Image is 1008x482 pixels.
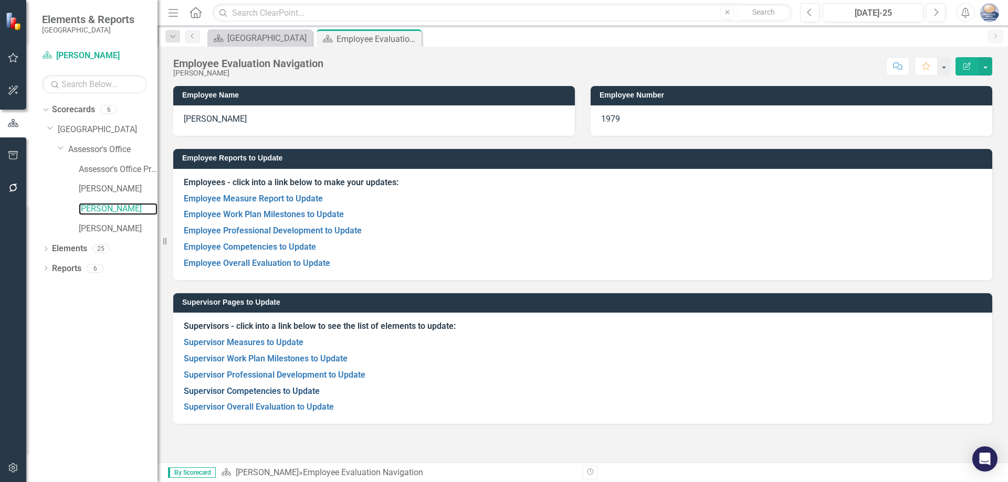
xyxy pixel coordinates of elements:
a: Employee Competencies to Update [184,242,316,252]
input: Search ClearPoint... [213,4,792,22]
span: Search [752,8,775,16]
a: Supervisor Overall Evaluation to Update [184,402,334,412]
div: Open Intercom Messenger [972,446,997,472]
div: » [221,467,575,479]
div: 6 [87,264,103,273]
a: Assessor's Office [68,144,157,156]
img: Alexandra Cohen [980,3,999,22]
a: Employee Professional Development to Update [184,226,362,235]
a: [GEOGRAPHIC_DATA] [210,31,310,45]
a: Employee Work Plan Milestones to Update [184,209,344,219]
a: [PERSON_NAME] [79,203,157,215]
div: Employee Evaluation Navigation [303,467,423,477]
a: [PERSON_NAME] [79,223,157,235]
small: [GEOGRAPHIC_DATA] [42,26,134,34]
div: [DATE]-25 [826,7,920,19]
a: Employee Measure Report to Update [184,194,323,203]
h3: Employee Number [600,91,987,99]
div: [PERSON_NAME] [173,69,323,77]
a: Supervisor Professional Development to Update [184,370,365,380]
span: By Scorecard [168,467,216,478]
a: Supervisor Work Plan Milestones to Update [184,354,348,363]
p: [PERSON_NAME] [184,113,564,125]
a: Scorecards [52,104,95,116]
input: Search Below... [42,75,147,93]
a: [PERSON_NAME] [42,50,147,62]
h3: Supervisor Pages to Update [182,298,987,306]
div: Employee Evaluation Navigation [173,58,323,69]
strong: Employees - click into a link below to make your updates: [184,177,398,187]
a: Reports [52,263,81,275]
div: 25 [92,244,109,253]
h3: Employee Name [182,91,570,99]
a: Supervisor Competencies to Update [184,386,320,396]
h3: Employee Reports to Update [182,154,987,162]
button: [DATE]-25 [823,3,923,22]
span: 1979 [601,114,620,124]
div: 6 [100,105,117,114]
a: [PERSON_NAME] [79,183,157,195]
a: [PERSON_NAME] [236,467,299,477]
div: Employee Evaluation Navigation [337,33,419,46]
a: Elements [52,243,87,255]
img: ClearPoint Strategy [5,12,24,30]
a: Assessor's Office Program [79,164,157,176]
strong: Supervisors - click into a link below to see the list of elements to update: [184,321,456,331]
div: [GEOGRAPHIC_DATA] [227,31,310,45]
a: Employee Overall Evaluation to Update [184,258,330,268]
a: [GEOGRAPHIC_DATA] [58,124,157,136]
a: Supervisor Measures to Update [184,337,303,347]
span: Elements & Reports [42,13,134,26]
button: Search [737,5,790,20]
